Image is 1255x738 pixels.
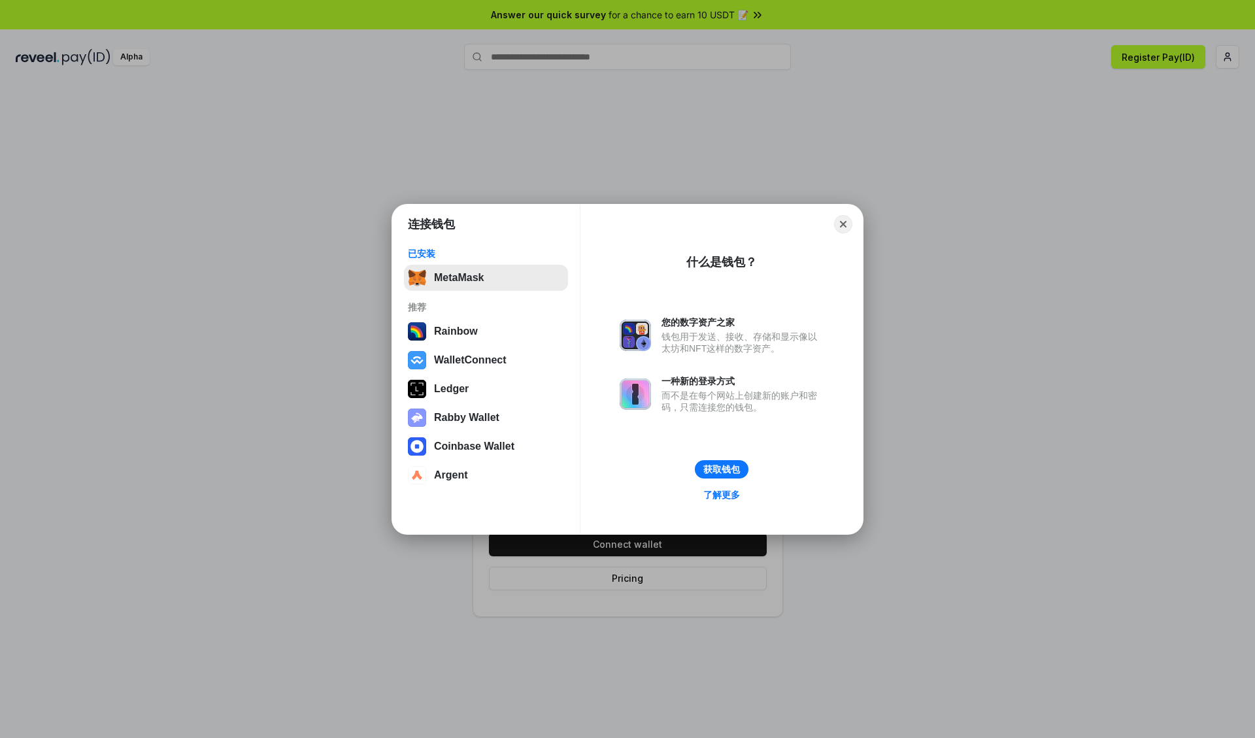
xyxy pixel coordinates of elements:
[404,265,568,291] button: MetaMask
[686,254,757,270] div: 什么是钱包？
[695,486,748,503] a: 了解更多
[404,462,568,488] button: Argent
[408,322,426,341] img: svg+xml,%3Csvg%20width%3D%22120%22%20height%3D%22120%22%20viewBox%3D%220%200%20120%20120%22%20fil...
[404,433,568,460] button: Coinbase Wallet
[408,216,455,232] h1: 连接钱包
[408,351,426,369] img: svg+xml,%3Csvg%20width%3D%2228%22%20height%3D%2228%22%20viewBox%3D%220%200%2028%2028%22%20fill%3D...
[703,463,740,475] div: 获取钱包
[620,378,651,410] img: svg+xml,%3Csvg%20xmlns%3D%22http%3A%2F%2Fwww.w3.org%2F2000%2Fsvg%22%20fill%3D%22none%22%20viewBox...
[661,316,824,328] div: 您的数字资产之家
[661,331,824,354] div: 钱包用于发送、接收、存储和显示像以太坊和NFT这样的数字资产。
[434,354,507,366] div: WalletConnect
[408,437,426,456] img: svg+xml,%3Csvg%20width%3D%2228%22%20height%3D%2228%22%20viewBox%3D%220%200%2028%2028%22%20fill%3D...
[434,272,484,284] div: MetaMask
[434,441,514,452] div: Coinbase Wallet
[434,383,469,395] div: Ledger
[434,326,478,337] div: Rainbow
[408,301,564,313] div: 推荐
[408,466,426,484] img: svg+xml,%3Csvg%20width%3D%2228%22%20height%3D%2228%22%20viewBox%3D%220%200%2028%2028%22%20fill%3D...
[404,405,568,431] button: Rabby Wallet
[703,489,740,501] div: 了解更多
[434,469,468,481] div: Argent
[434,412,499,424] div: Rabby Wallet
[408,248,564,260] div: 已安装
[408,269,426,287] img: svg+xml,%3Csvg%20fill%3D%22none%22%20height%3D%2233%22%20viewBox%3D%220%200%2035%2033%22%20width%...
[408,380,426,398] img: svg+xml,%3Csvg%20xmlns%3D%22http%3A%2F%2Fwww.w3.org%2F2000%2Fsvg%22%20width%3D%2228%22%20height%3...
[695,460,748,478] button: 获取钱包
[661,375,824,387] div: 一种新的登录方式
[620,320,651,351] img: svg+xml,%3Csvg%20xmlns%3D%22http%3A%2F%2Fwww.w3.org%2F2000%2Fsvg%22%20fill%3D%22none%22%20viewBox...
[408,409,426,427] img: svg+xml,%3Csvg%20xmlns%3D%22http%3A%2F%2Fwww.w3.org%2F2000%2Fsvg%22%20fill%3D%22none%22%20viewBox...
[834,215,852,233] button: Close
[404,376,568,402] button: Ledger
[661,390,824,413] div: 而不是在每个网站上创建新的账户和密码，只需连接您的钱包。
[404,318,568,344] button: Rainbow
[404,347,568,373] button: WalletConnect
